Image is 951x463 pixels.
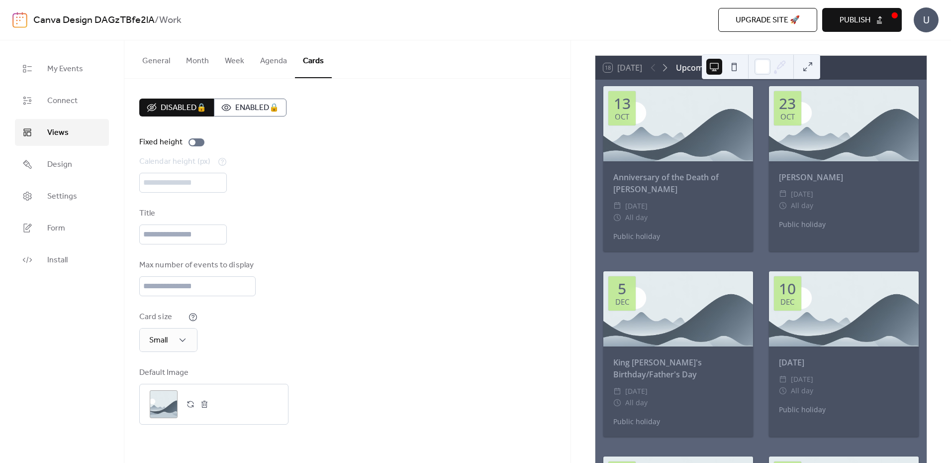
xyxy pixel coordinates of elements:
div: Title [139,208,225,220]
div: Card size [139,311,187,323]
div: King [PERSON_NAME]'s Birthday/Father's Day [603,356,753,380]
div: Anniversary of the Death of [PERSON_NAME] [603,171,753,195]
span: Views [47,127,69,139]
button: Week [217,40,252,77]
span: [DATE] [791,373,813,385]
div: ​ [779,385,787,397]
button: Agenda [252,40,295,77]
div: Public holiday [769,219,919,230]
a: Settings [15,183,109,210]
a: Install [15,246,109,273]
div: ​ [779,188,787,200]
img: logo [12,12,27,28]
button: General [134,40,178,77]
div: Fixed height [139,136,183,148]
b: Work [159,11,182,30]
span: Settings [47,191,77,203]
div: Public holiday [603,231,753,241]
a: My Events [15,55,109,82]
span: Connect [47,95,78,107]
div: Default Image [139,367,286,379]
span: Form [47,223,65,234]
button: Month [178,40,217,77]
div: 23 [779,96,796,111]
div: Max number of events to display [139,259,254,271]
div: Public holiday [769,404,919,415]
div: 13 [614,96,631,111]
div: ​ [613,212,621,224]
div: ​ [613,385,621,397]
button: Cards [295,40,332,78]
button: Upgrade site 🚀 [718,8,817,32]
a: Views [15,119,109,146]
div: 10 [779,281,796,296]
div: [DATE] [769,356,919,368]
span: All day [791,200,813,212]
span: [DATE] [625,200,648,212]
span: All day [625,397,648,409]
div: ​ [779,373,787,385]
b: / [155,11,159,30]
a: Canva Design DAGzTBfe2lA [33,11,155,30]
span: All day [791,385,813,397]
span: My Events [47,63,83,75]
a: Connect [15,87,109,114]
div: U [914,7,939,32]
span: [DATE] [625,385,648,397]
a: Form [15,215,109,241]
div: Upcoming events [676,62,742,74]
a: Design [15,151,109,178]
span: Publish [840,14,870,26]
div: Oct [780,113,795,120]
span: All day [625,212,648,224]
div: 5 [618,281,626,296]
span: Upgrade site 🚀 [736,14,800,26]
div: Dec [615,298,629,306]
div: [PERSON_NAME] [769,171,919,183]
span: [DATE] [791,188,813,200]
span: Install [47,254,68,266]
button: Publish [822,8,902,32]
span: Design [47,159,72,171]
div: ​ [779,200,787,212]
span: Small [149,333,168,348]
div: Dec [780,298,794,306]
div: Oct [615,113,629,120]
div: ; [150,390,178,418]
div: ​ [613,200,621,212]
div: Public holiday [603,416,753,427]
div: ​ [613,397,621,409]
